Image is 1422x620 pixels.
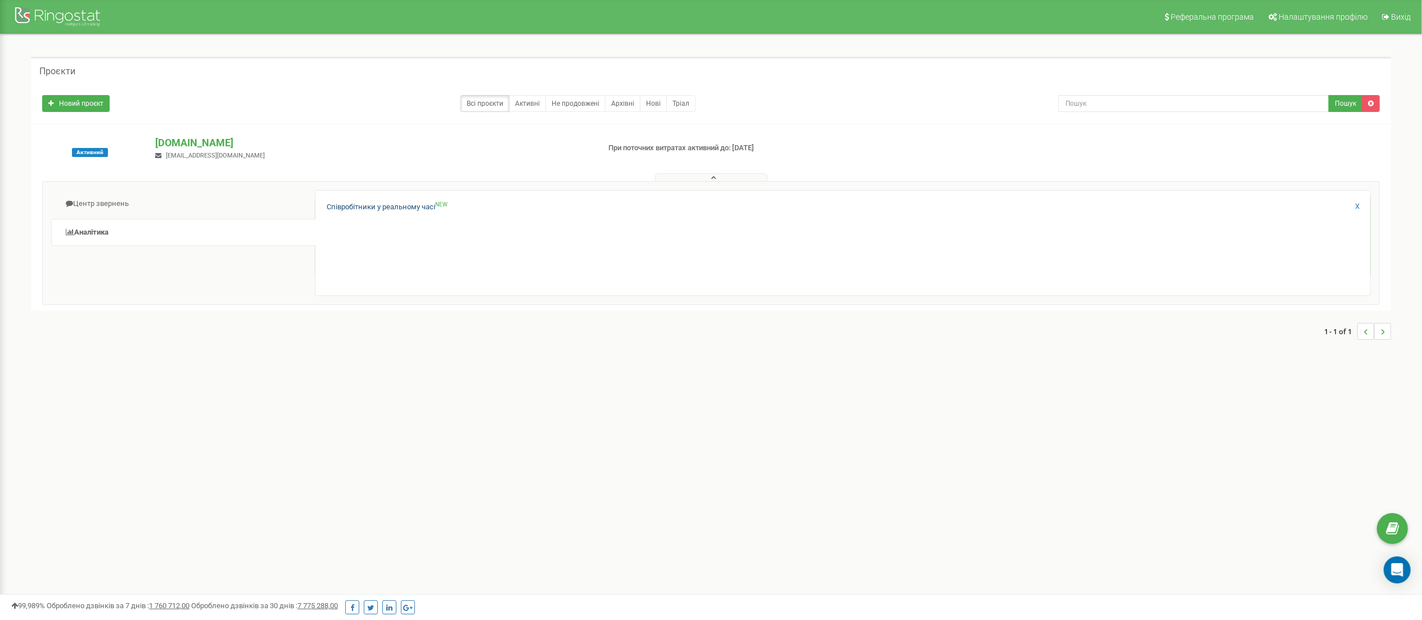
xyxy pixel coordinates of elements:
a: Активні [509,95,546,112]
h5: Проєкти [39,66,75,77]
div: Open Intercom Messenger [1384,556,1411,583]
p: [DOMAIN_NAME] [155,136,590,150]
a: Співробітники у реальному часіNEW [327,202,448,213]
a: Нові [640,95,667,112]
span: Активний [72,148,108,157]
a: Центр звернень [51,190,315,218]
span: 1 - 1 of 1 [1324,323,1357,340]
sup: NEW [435,201,448,208]
span: Вихід [1391,12,1411,21]
a: Тріал [666,95,696,112]
u: 7 775 288,00 [297,601,338,610]
span: Оброблено дзвінків за 30 днів : [191,601,338,610]
a: Новий проєкт [42,95,110,112]
nav: ... [1324,312,1391,351]
span: Реферальна програма [1171,12,1254,21]
span: [EMAIL_ADDRESS][DOMAIN_NAME] [166,152,265,159]
a: Всі проєкти [461,95,509,112]
span: Налаштування профілю [1279,12,1367,21]
button: Пошук [1329,95,1362,112]
a: Аналiтика [51,219,315,246]
u: 1 760 712,00 [149,601,189,610]
a: Архівні [605,95,640,112]
input: Пошук [1058,95,1329,112]
span: Оброблено дзвінків за 7 днів : [47,601,189,610]
a: X [1355,201,1360,212]
p: При поточних витратах активний до: [DATE] [608,143,930,154]
a: Не продовжені [545,95,606,112]
span: 99,989% [11,601,45,610]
